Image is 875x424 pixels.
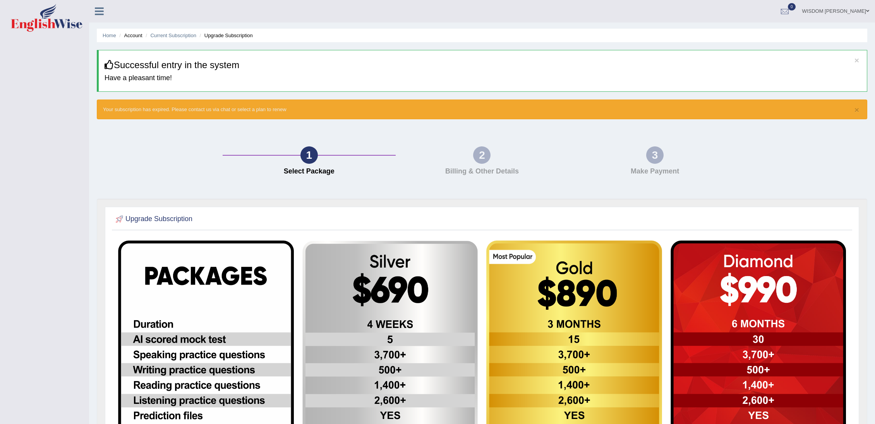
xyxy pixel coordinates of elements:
li: Account [117,32,142,39]
div: Your subscription has expired. Please contact us via chat or select a plan to renew [97,100,867,119]
div: 2 [473,146,491,164]
span: 0 [788,3,796,10]
h4: Billing & Other Details [400,168,565,175]
h4: Have a pleasant time! [105,74,861,82]
a: Current Subscription [150,33,196,38]
button: × [854,56,859,64]
h2: Upgrade Subscription [114,213,192,225]
h4: Select Package [226,168,392,175]
h4: Make Payment [572,168,738,175]
li: Upgrade Subscription [198,32,253,39]
div: 1 [300,146,318,164]
button: × [854,106,859,114]
div: 3 [646,146,664,164]
h3: Successful entry in the system [105,60,861,70]
a: Home [103,33,116,38]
